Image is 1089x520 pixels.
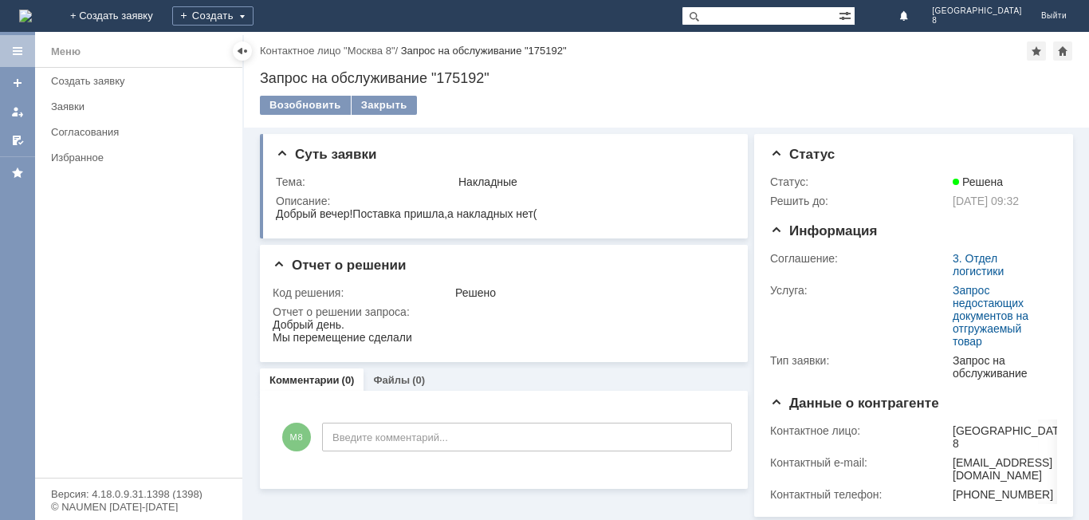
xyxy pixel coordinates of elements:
div: Контактный телефон: [770,488,949,501]
span: М8 [282,423,311,451]
div: Тип заявки: [770,354,949,367]
div: Решено [455,286,727,299]
div: Создать [172,6,254,26]
a: Комментарии [269,374,340,386]
a: Согласования [45,120,239,144]
div: Описание: [276,195,730,207]
div: Запрос на обслуживание "175192" [401,45,567,57]
div: [GEOGRAPHIC_DATA] 8 [953,424,1069,450]
a: Контактное лицо "Москва 8" [260,45,395,57]
div: Сделать домашней страницей [1053,41,1072,61]
div: [PHONE_NUMBER] [953,488,1069,501]
div: Соглашение: [770,252,949,265]
div: / [260,45,401,57]
div: Меню [51,42,81,61]
div: Тема: [276,175,455,188]
div: Услуга: [770,284,949,297]
div: Избранное [51,152,215,163]
div: Статус: [770,175,949,188]
a: Запрос недостающих документов на отгружаемый товар [953,284,1028,348]
div: Добавить в избранное [1027,41,1046,61]
div: © NAUMEN [DATE]-[DATE] [51,502,226,512]
div: Отчет о решении запроса: [273,305,730,318]
a: 3. Отдел логистики [953,252,1004,278]
a: Заявки [45,94,239,119]
div: (0) [342,374,355,386]
a: Мои заявки [5,99,30,124]
a: Создать заявку [5,70,30,96]
div: Накладные [458,175,727,188]
div: [EMAIL_ADDRESS][DOMAIN_NAME] [953,456,1069,482]
div: Контактный e-mail: [770,456,949,469]
span: [GEOGRAPHIC_DATA] [932,6,1022,16]
span: Информация [770,223,877,238]
div: Создать заявку [51,75,233,87]
div: Решить до: [770,195,949,207]
span: Суть заявки [276,147,376,162]
div: Согласования [51,126,233,138]
span: Статус [770,147,835,162]
div: (0) [412,374,425,386]
a: Создать заявку [45,69,239,93]
span: 8 [932,16,1022,26]
div: Скрыть меню [233,41,252,61]
span: Решена [953,175,1003,188]
a: Файлы [373,374,410,386]
div: Контактное лицо: [770,424,949,437]
div: Код решения: [273,286,452,299]
a: Мои согласования [5,128,30,153]
div: Заявки [51,100,233,112]
div: Версия: 4.18.0.9.31.1398 (1398) [51,489,226,499]
span: Отчет о решении [273,258,406,273]
div: Запрос на обслуживание [953,354,1051,380]
span: Расширенный поиск [839,7,855,22]
div: Запрос на обслуживание "175192" [260,70,1073,86]
span: [DATE] 09:32 [953,195,1019,207]
img: logo [19,10,32,22]
span: Данные о контрагенте [770,396,939,411]
a: Перейти на домашнюю страницу [19,10,32,22]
